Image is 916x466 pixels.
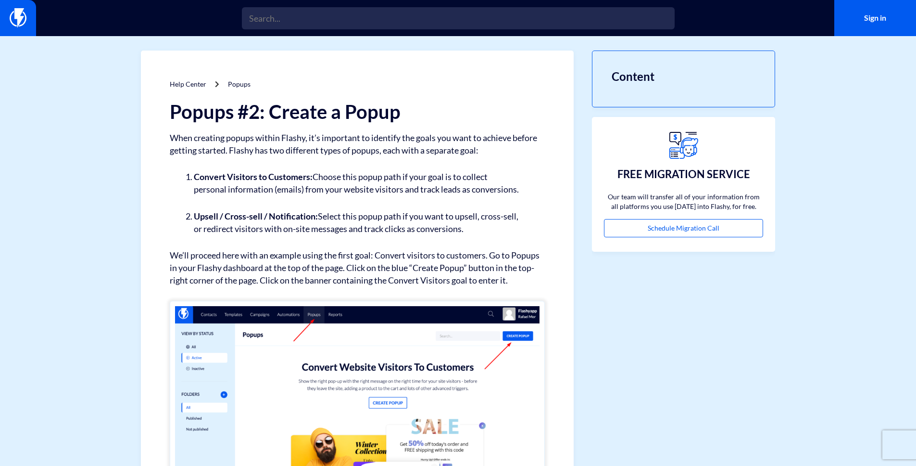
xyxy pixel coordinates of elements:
[604,192,763,211] p: Our team will transfer all of your information from all platforms you use [DATE] into Flashy, for...
[170,80,206,88] a: Help Center
[242,7,675,29] input: Search...
[228,80,251,88] a: Popups
[612,70,755,83] h3: Content
[604,219,763,237] a: Schedule Migration Call
[194,171,313,182] strong: Convert Visitors to Customers:
[170,249,545,286] p: We’ll proceed here with an example using the first goal: Convert visitors to customers. Go to Pop...
[194,171,521,195] li: Choose this popup path if your goal is to collect personal information (emails) from your website...
[194,211,318,221] strong: Upsell / Cross-sell / Notification:
[194,210,521,235] li: Select this popup path if you want to upsell, cross-sell, or redirect visitors with on-site messa...
[170,132,545,156] p: When creating popups within Flashy, it’s important to identify the goals you want to achieve befo...
[617,168,750,180] h3: FREE MIGRATION SERVICE
[170,101,545,122] h1: Popups #2: Create a Popup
